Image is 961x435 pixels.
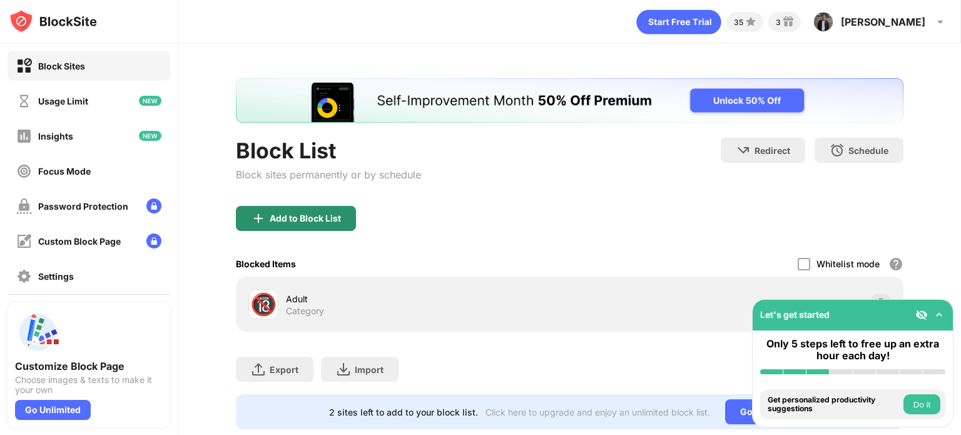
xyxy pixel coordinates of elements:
div: [PERSON_NAME] [841,16,925,28]
img: logo-blocksite.svg [9,9,97,34]
img: time-usage-off.svg [16,93,32,109]
div: Block List [236,138,421,163]
div: Add to Block List [270,213,341,223]
div: 🔞 [250,292,277,317]
div: Adult [286,292,569,305]
img: block-on.svg [16,58,32,74]
img: new-icon.svg [139,96,161,106]
div: Block sites permanently or by schedule [236,168,421,181]
div: Let's get started [760,309,830,320]
div: Blocked Items [236,258,296,269]
div: 3 [776,18,781,27]
div: Redirect [755,145,790,156]
img: lock-menu.svg [146,233,161,248]
div: animation [636,9,721,34]
img: eye-not-visible.svg [915,309,928,321]
div: Category [286,305,324,317]
div: Focus Mode [38,166,91,177]
img: omni-setup-toggle.svg [933,309,945,321]
img: push-custom-page.svg [15,310,60,355]
div: Whitelist mode [816,258,880,269]
img: password-protection-off.svg [16,198,32,214]
div: 35 [734,18,743,27]
img: reward-small.svg [781,14,796,29]
div: Schedule [848,145,888,156]
div: Choose images & texts to make it your own [15,375,163,395]
img: insights-off.svg [16,128,32,144]
div: Go Unlimited [15,400,91,420]
div: Only 5 steps left to free up an extra hour each day! [760,338,945,362]
img: points-small.svg [743,14,758,29]
div: Insights [38,131,73,141]
img: customize-block-page-off.svg [16,233,32,249]
div: Usage Limit [38,96,88,106]
div: 2 sites left to add to your block list. [329,407,478,417]
img: ACg8ocLYxFxPEaB3qMd2tMsklqyt3a4EPQfuQPwNLAOXPGWRI6xVFR-F=s96-c [813,12,833,32]
div: Custom Block Page [38,236,121,247]
img: lock-menu.svg [146,198,161,213]
img: new-icon.svg [139,131,161,141]
div: Block Sites [38,61,85,71]
div: Customize Block Page [15,360,163,372]
div: Export [270,364,298,375]
img: settings-off.svg [16,269,32,284]
img: focus-off.svg [16,163,32,179]
button: Do it [903,394,940,414]
div: Get personalized productivity suggestions [768,396,900,414]
iframe: Banner [236,78,903,123]
div: Password Protection [38,201,128,212]
div: Settings [38,271,74,282]
div: Import [355,364,384,375]
div: Click here to upgrade and enjoy an unlimited block list. [486,407,710,417]
div: Go Unlimited [725,399,811,424]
